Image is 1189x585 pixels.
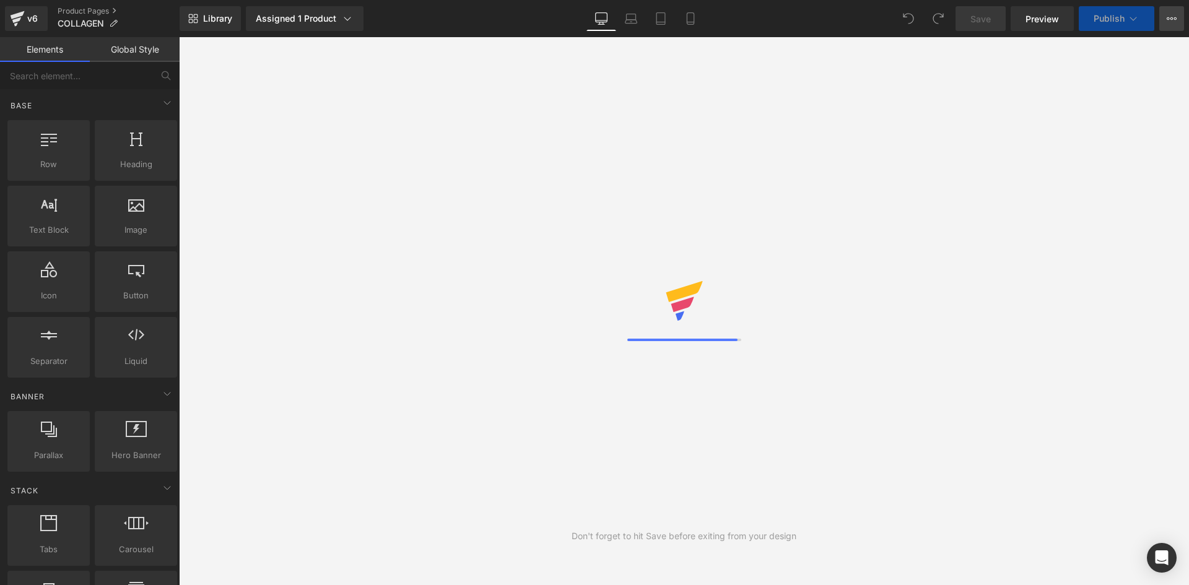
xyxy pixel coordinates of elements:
span: Separator [11,355,86,368]
span: COLLAGEN [58,19,104,28]
span: Liquid [98,355,173,368]
span: Stack [9,485,40,496]
a: Laptop [616,6,646,31]
button: More [1159,6,1184,31]
a: Product Pages [58,6,180,16]
div: Assigned 1 Product [256,12,354,25]
span: Base [9,100,33,111]
a: Tablet [646,6,676,31]
a: v6 [5,6,48,31]
span: Hero Banner [98,449,173,462]
span: Publish [1094,14,1125,24]
span: Parallax [11,449,86,462]
div: Open Intercom Messenger [1147,543,1177,573]
span: Banner [9,391,46,402]
span: Preview [1026,12,1059,25]
span: Heading [98,158,173,171]
span: Text Block [11,223,86,236]
span: Icon [11,289,86,302]
span: Save [970,12,991,25]
span: Row [11,158,86,171]
button: Redo [926,6,951,31]
button: Publish [1079,6,1154,31]
span: Image [98,223,173,236]
a: Desktop [586,6,616,31]
button: Undo [896,6,921,31]
div: v6 [25,11,40,27]
a: Global Style [90,37,180,62]
div: Don't forget to hit Save before exiting from your design [572,529,796,543]
span: Library [203,13,232,24]
span: Button [98,289,173,302]
a: Preview [1011,6,1074,31]
a: New Library [180,6,241,31]
span: Carousel [98,543,173,556]
a: Mobile [676,6,705,31]
span: Tabs [11,543,86,556]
